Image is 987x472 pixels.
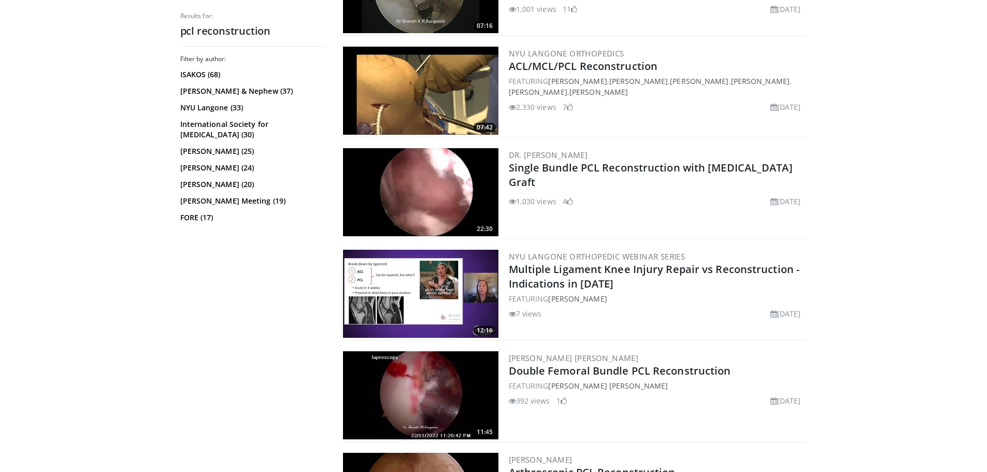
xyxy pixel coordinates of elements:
a: FORE (17) [180,212,323,223]
a: 12:16 [343,250,498,338]
li: 4 [563,196,573,207]
a: International Society for [MEDICAL_DATA] (30) [180,119,323,140]
a: NYU Langone Orthopedic Webinar Series [509,251,685,262]
a: [PERSON_NAME] [548,76,607,86]
li: [DATE] [770,395,801,406]
li: 11 [563,4,577,15]
span: 12:16 [474,326,496,335]
span: 11:45 [474,427,496,437]
a: [PERSON_NAME] [609,76,668,86]
img: qIT_0vheKpJhggk34xMDoxOjA4MTsiGN.300x170_q85_crop-smart_upscale.jpg [343,148,498,236]
a: ACL/MCL/PCL Reconstruction [509,59,658,73]
div: FEATURING [509,380,805,391]
li: 1,030 views [509,196,556,207]
a: [PERSON_NAME] [PERSON_NAME] [509,353,639,363]
li: [DATE] [770,4,801,15]
a: Double Femoral Bundle PCL Reconstruction [509,364,731,378]
li: [DATE] [770,308,801,319]
img: fylOjp5pkC-GA4Zn4xMDoxOjA4MTsiGN.300x170_q85_crop-smart_upscale.jpg [343,47,498,135]
a: [PERSON_NAME] [509,87,567,97]
h3: Filter by author: [180,55,325,63]
a: Dr. [PERSON_NAME] [509,150,588,160]
li: 392 views [509,395,550,406]
div: FEATURING [509,293,805,304]
a: [PERSON_NAME] [569,87,628,97]
img: 1f0fde14-1ea8-48c2-82da-c65aa79dfc86.300x170_q85_crop-smart_upscale.jpg [343,250,498,338]
li: 7 views [509,308,542,319]
a: [PERSON_NAME] [548,294,607,304]
h2: pcl reconstruction [180,24,325,38]
a: [PERSON_NAME] (25) [180,146,323,156]
li: [DATE] [770,102,801,112]
li: 2,330 views [509,102,556,112]
a: [PERSON_NAME] Meeting (19) [180,196,323,206]
span: 07:16 [474,21,496,31]
li: [DATE] [770,196,801,207]
a: [PERSON_NAME] [670,76,728,86]
li: 7 [563,102,573,112]
img: eacf9ed7-3d9a-49ac-a289-7e2d8ee386e2.300x170_q85_crop-smart_upscale.jpg [343,351,498,439]
a: [PERSON_NAME] & Nephew (37) [180,86,323,96]
a: ISAKOS (68) [180,69,323,80]
a: Multiple Ligament Knee Injury Repair vs Reconstruction - Indications in [DATE] [509,262,800,291]
a: NYU Langone (33) [180,103,323,113]
a: 22:30 [343,148,498,236]
a: [PERSON_NAME] [731,76,790,86]
span: 22:30 [474,224,496,234]
a: [PERSON_NAME] [PERSON_NAME] [548,381,668,391]
span: 07:42 [474,123,496,132]
a: 11:45 [343,351,498,439]
a: [PERSON_NAME] [509,454,573,465]
a: NYU Langone Orthopedics [509,48,624,59]
a: [PERSON_NAME] (20) [180,179,323,190]
p: Results for: [180,12,325,20]
li: 1 [556,395,567,406]
a: [PERSON_NAME] (24) [180,163,323,173]
a: Single Bundle PCL Reconstruction with [MEDICAL_DATA] Graft [509,161,793,189]
div: FEATURING , , , , , [509,76,805,97]
li: 1,001 views [509,4,556,15]
a: 07:42 [343,47,498,135]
